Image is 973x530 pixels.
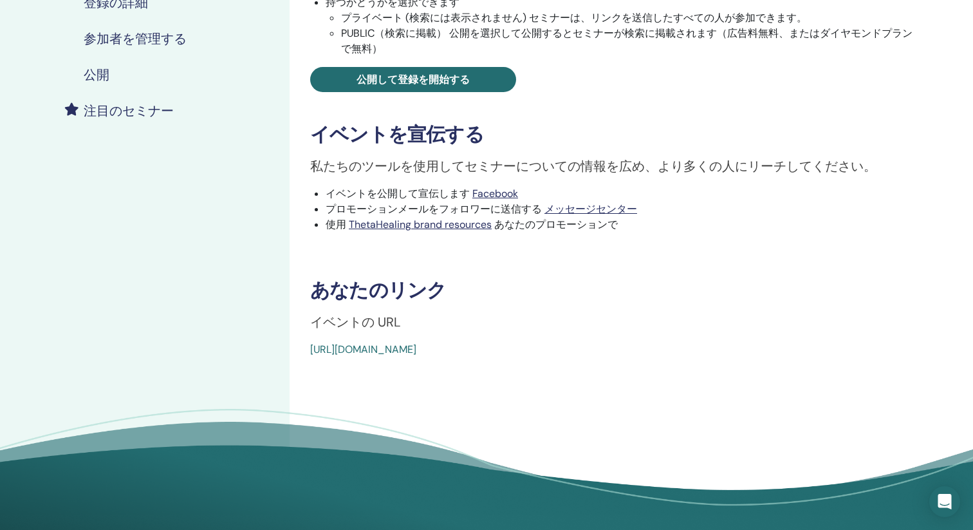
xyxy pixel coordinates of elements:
[310,123,918,146] h3: イベントを宣伝する
[310,312,918,332] p: イベントの URL
[310,156,918,176] p: 私たちのツールを使用してセミナーについての情報を広め、より多くの人にリーチしてください。
[929,486,960,517] div: Open Intercom Messenger
[310,343,416,356] a: [URL][DOMAIN_NAME]
[310,279,918,302] h3: あなたのリンク
[349,218,492,231] a: ThetaHealing brand resources
[310,67,516,92] a: 公開して登録を開始する
[472,187,518,200] a: Facebook
[84,31,187,46] h4: 参加者を管理する
[326,202,918,217] li: プロモーションメールをフォロワーに送信する
[84,103,174,118] h4: 注目のセミナー
[326,217,918,232] li: 使用 あなたのプロモーションで
[357,73,470,86] span: 公開して登録を開始する
[326,186,918,202] li: イベントを公開して宣伝します
[84,67,109,82] h4: 公開
[341,10,918,26] li: プライベート (検索には表示されません) セミナーは、リンクを送信したすべての人が参加できます。
[341,26,918,57] li: PUBLIC（検索に掲載） 公開を選択して公開するとセミナーが検索に掲載されます（広告料無料、またはダイヤモンドプランで無料）
[544,202,637,216] a: メッセージセンター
